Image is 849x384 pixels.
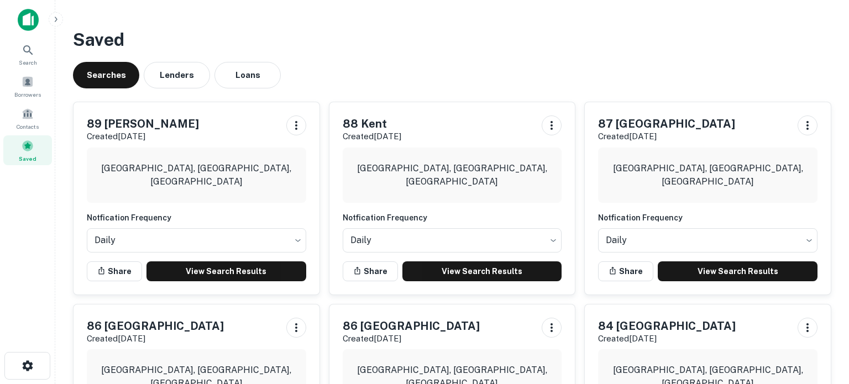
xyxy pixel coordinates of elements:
[598,115,735,132] h5: 87 [GEOGRAPHIC_DATA]
[87,332,224,345] p: Created [DATE]
[19,154,36,163] span: Saved
[343,115,401,132] h5: 88 Kent
[87,130,199,143] p: Created [DATE]
[343,318,480,334] h5: 86 [GEOGRAPHIC_DATA]
[343,212,562,224] h6: Notfication Frequency
[402,261,562,281] a: View Search Results
[607,162,809,188] p: [GEOGRAPHIC_DATA], [GEOGRAPHIC_DATA], [GEOGRAPHIC_DATA]
[214,62,281,88] button: Loans
[96,162,297,188] p: [GEOGRAPHIC_DATA], [GEOGRAPHIC_DATA], [GEOGRAPHIC_DATA]
[598,332,736,345] p: Created [DATE]
[87,115,199,132] h5: 89 [PERSON_NAME]
[87,212,306,224] h6: Notfication Frequency
[598,130,735,143] p: Created [DATE]
[17,122,39,131] span: Contacts
[343,332,480,345] p: Created [DATE]
[14,90,41,99] span: Borrowers
[3,135,52,165] a: Saved
[794,296,849,349] iframe: Chat Widget
[343,261,398,281] button: Share
[598,225,817,256] div: Without label
[352,162,553,188] p: [GEOGRAPHIC_DATA], [GEOGRAPHIC_DATA], [GEOGRAPHIC_DATA]
[19,58,37,67] span: Search
[598,318,736,334] h5: 84 [GEOGRAPHIC_DATA]
[146,261,306,281] a: View Search Results
[658,261,817,281] a: View Search Results
[144,62,210,88] button: Lenders
[73,27,831,53] h3: Saved
[3,103,52,133] a: Contacts
[87,225,306,256] div: Without label
[3,39,52,69] a: Search
[343,225,562,256] div: Without label
[87,318,224,334] h5: 86 [GEOGRAPHIC_DATA]
[598,212,817,224] h6: Notfication Frequency
[18,9,39,31] img: capitalize-icon.png
[73,62,139,88] button: Searches
[343,130,401,143] p: Created [DATE]
[3,71,52,101] a: Borrowers
[87,261,142,281] button: Share
[598,261,653,281] button: Share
